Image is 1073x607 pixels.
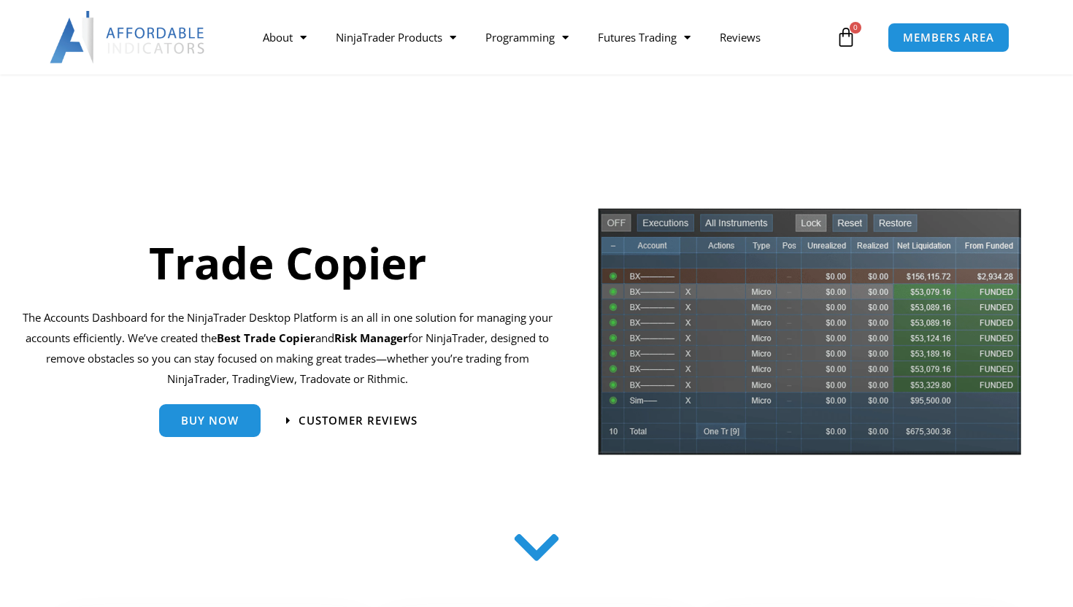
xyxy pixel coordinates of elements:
[22,232,553,293] h1: Trade Copier
[583,20,705,54] a: Futures Trading
[50,11,207,63] img: LogoAI | Affordable Indicators – NinjaTrader
[248,20,832,54] nav: Menu
[286,415,418,426] a: Customer Reviews
[903,32,994,43] span: MEMBERS AREA
[814,16,878,58] a: 0
[159,404,261,437] a: Buy Now
[334,330,408,345] strong: Risk Manager
[471,20,583,54] a: Programming
[299,415,418,426] span: Customer Reviews
[321,20,471,54] a: NinjaTrader Products
[181,415,239,426] span: Buy Now
[596,206,1023,467] img: tradecopier | Affordable Indicators – NinjaTrader
[217,330,315,345] b: Best Trade Copier
[22,308,553,389] p: The Accounts Dashboard for the NinjaTrader Desktop Platform is an all in one solution for managin...
[850,22,861,34] span: 0
[705,20,775,54] a: Reviews
[888,23,1009,53] a: MEMBERS AREA
[248,20,321,54] a: About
